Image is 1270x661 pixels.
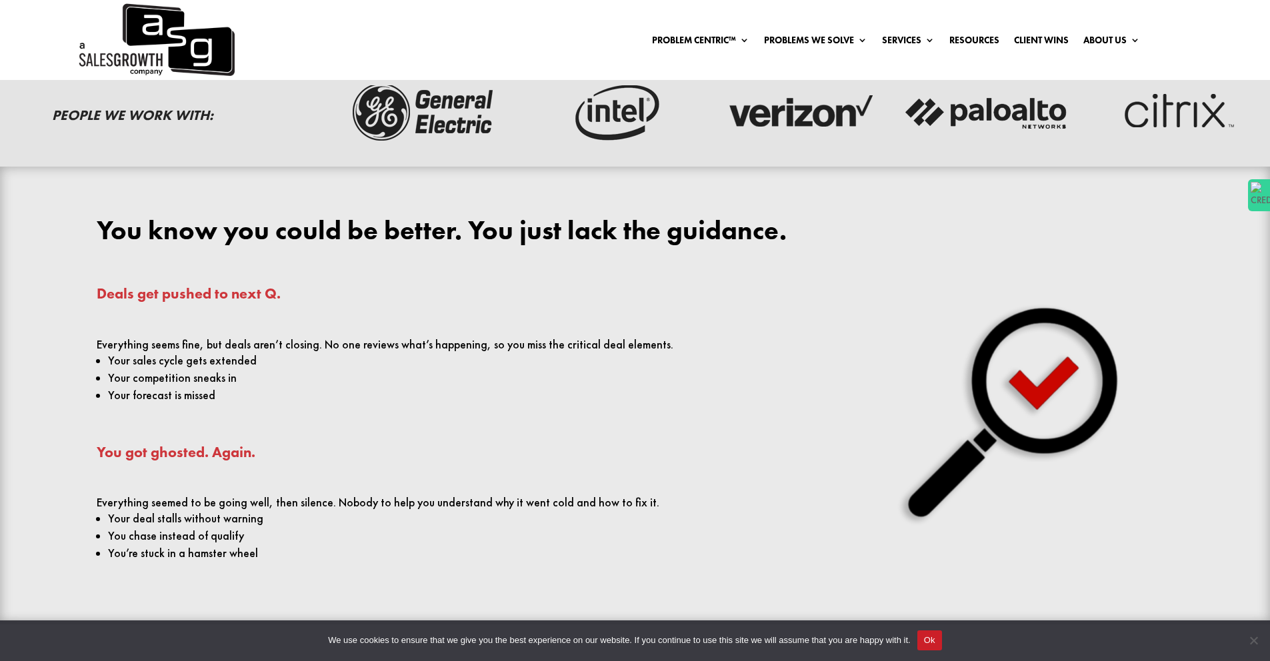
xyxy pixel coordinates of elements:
span: We use cookies to ensure that we give you the best experience on our website. If you continue to ... [328,634,910,647]
li: Your deal stalls without warning [108,510,795,527]
a: Resources [949,35,999,50]
a: Problem Centric™ [652,35,749,50]
h3: You got ghosted. Again. [97,445,795,466]
li: Your forecast is missed [108,386,795,404]
h2: You know you could be better. You just lack the guidance. [97,217,1173,251]
a: Client Wins [1014,35,1069,50]
img: Mag Red Shadow [881,287,1147,553]
a: Problems We Solve [764,35,867,50]
span: No [1247,634,1260,647]
a: Services [882,35,935,50]
a: About Us [1083,35,1140,50]
p: Everything seems fine, but deals aren’t closing. No one reviews what’s happening, so you miss the... [97,338,795,352]
img: ge-logo-dark [341,79,508,146]
img: critix-logo-dark [1091,79,1257,146]
img: verizon-logo-dark [716,79,883,146]
li: You’re stuck in a hamster wheel [108,544,795,562]
div: Everything seemed to be going well, then silence. Nobody to help you understand why it went cold ... [97,496,795,574]
li: Your competition sneaks in [108,369,795,386]
img: intel-logo-dark [529,79,695,146]
li: You chase instead of qualify [108,527,795,544]
button: Ok [917,630,942,650]
li: Your sales cycle gets extended [108,352,795,369]
img: palato-networks-logo-dark [903,79,1070,146]
h3: Deals get pushed to next Q. [97,287,795,308]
